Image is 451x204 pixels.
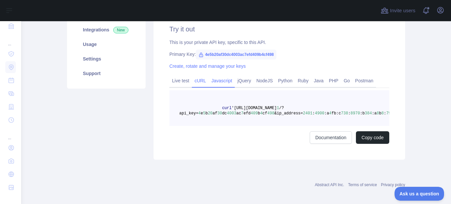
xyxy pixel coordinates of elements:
[360,111,364,116] span: :b
[303,111,313,116] span: 2401
[258,111,260,116] span: b
[75,22,138,37] a: Integrations New
[365,111,372,116] span: 384
[351,111,360,116] span: 8970
[341,75,353,86] a: Go
[209,75,235,86] a: Javascript
[243,111,251,116] span: efd
[241,111,243,116] span: 7
[379,5,417,16] button: Invite users
[381,111,384,116] span: 8
[169,51,389,58] div: Primary Key:
[390,7,415,15] span: Invite users
[395,187,444,201] iframe: Toggle Customer Support
[75,66,138,81] a: Support
[169,24,389,34] h2: Try it out
[217,111,222,116] span: 30
[201,111,203,116] span: e
[274,111,303,116] span: &ip_address=
[341,111,348,116] span: 738
[386,111,396,116] span: 7900
[312,111,315,116] span: :
[169,63,246,69] a: Create, rotate and manage your keys
[381,183,405,187] a: Privacy policy
[192,75,209,86] a: cURL
[260,111,262,116] span: 4
[348,111,350,116] span: :
[235,75,254,86] a: jQuery
[208,111,212,116] span: 20
[267,111,275,116] span: 498
[213,111,217,116] span: af
[5,127,16,141] div: ...
[169,39,389,46] div: This is your private API key, specific to this API.
[222,106,232,110] span: curl
[379,111,381,116] span: b
[311,75,327,86] a: Java
[5,33,16,47] div: ...
[205,111,208,116] span: b
[113,27,128,33] span: New
[384,111,386,116] span: :
[169,75,192,86] a: Live test
[227,111,236,116] span: 4003
[310,131,352,144] a: Documentation
[198,111,201,116] span: 4
[254,75,275,86] a: NodeJS
[377,111,379,116] span: 8
[295,75,311,86] a: Ruby
[372,111,376,116] span: :a
[251,111,258,116] span: 409
[326,75,341,86] a: PHP
[222,111,227,116] span: dc
[236,111,241,116] span: ac
[315,183,344,187] a: Abstract API Inc.
[75,52,138,66] a: Settings
[277,106,279,110] span: 1
[275,75,295,86] a: Python
[196,50,276,60] span: 4e5b20af30dc4003ac7efd409b4cf498
[324,111,329,116] span: :a
[315,111,325,116] span: 4900
[353,75,376,86] a: Postman
[331,111,341,116] span: fb:c
[329,111,331,116] span: 4
[262,111,267,116] span: cf
[348,183,377,187] a: Terms of service
[75,37,138,52] a: Usage
[203,111,205,116] span: 5
[231,106,277,110] span: '[URL][DOMAIN_NAME]
[356,131,389,144] button: Copy code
